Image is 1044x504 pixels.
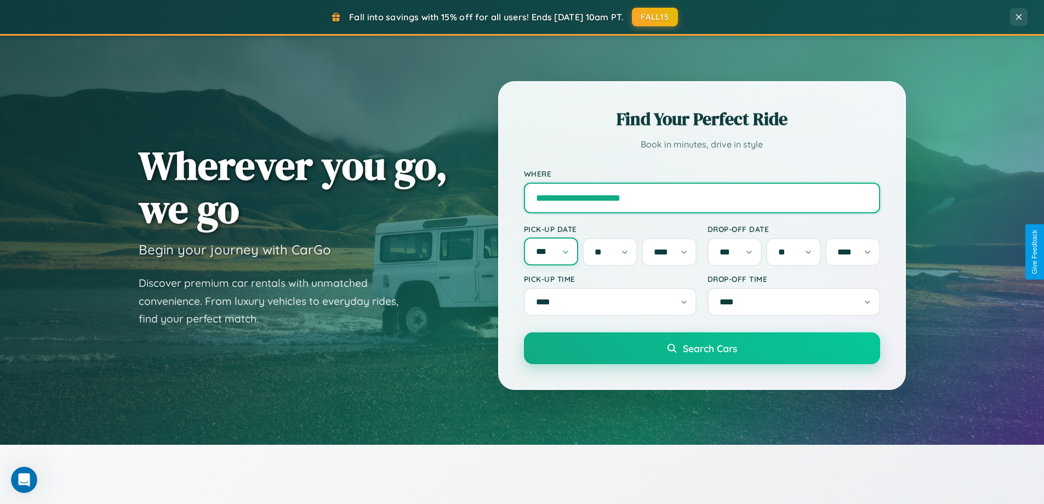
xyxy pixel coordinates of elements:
[524,169,880,178] label: Where
[708,224,880,234] label: Drop-off Date
[139,144,448,230] h1: Wherever you go, we go
[524,274,697,284] label: Pick-up Time
[11,467,37,493] iframe: Intercom live chat
[139,241,331,258] h3: Begin your journey with CarGo
[524,224,697,234] label: Pick-up Date
[524,332,880,364] button: Search Cars
[139,274,413,328] p: Discover premium car rentals with unmatched convenience. From luxury vehicles to everyday rides, ...
[524,137,880,152] p: Book in minutes, drive in style
[708,274,880,284] label: Drop-off Time
[632,8,678,26] button: FALL15
[349,12,624,22] span: Fall into savings with 15% off for all users! Ends [DATE] 10am PT.
[683,342,737,354] span: Search Cars
[1031,230,1039,274] div: Give Feedback
[524,107,880,131] h2: Find Your Perfect Ride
